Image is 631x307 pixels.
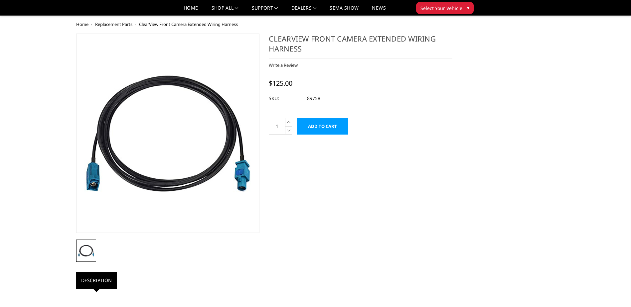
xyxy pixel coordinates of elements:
[420,5,462,12] span: Select Your Vehicle
[269,62,298,68] a: Write a Review
[372,6,386,15] a: News
[95,21,132,27] a: Replacement Parts
[269,92,302,104] dt: SKU:
[252,6,278,15] a: Support
[307,92,320,104] dd: 89758
[416,2,474,14] button: Select Your Vehicle
[212,6,238,15] a: shop all
[297,118,348,135] input: Add to Cart
[269,34,452,58] h1: ClearView Front Camera Extended Wiring Harness
[76,34,260,233] a: ClearView Front Camera Extended Wiring Harness
[467,4,469,11] span: ▾
[330,6,359,15] a: SEMA Show
[269,79,292,88] span: $125.00
[76,272,117,289] a: Description
[291,6,317,15] a: Dealers
[78,245,94,256] img: ClearView Front Camera Extended Wiring Harness
[184,6,198,15] a: Home
[76,21,88,27] a: Home
[139,21,238,27] span: ClearView Front Camera Extended Wiring Harness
